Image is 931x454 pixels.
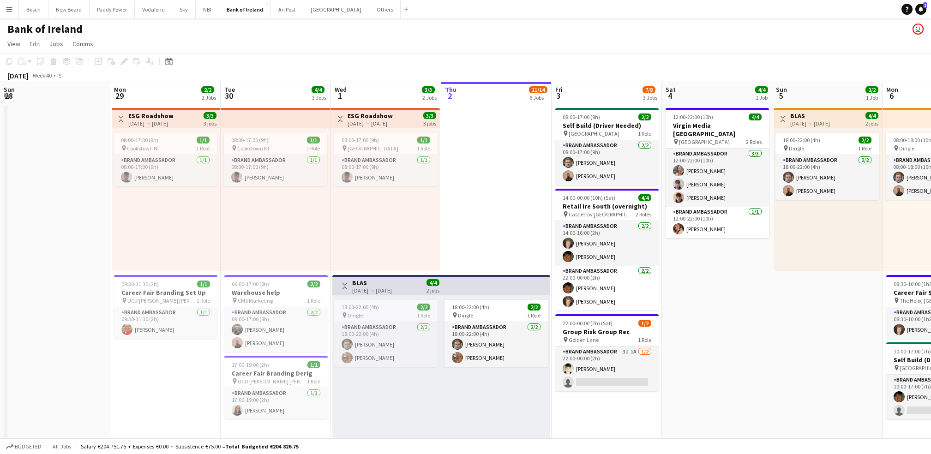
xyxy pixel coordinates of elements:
span: 08:00-17:00 (9h) [563,113,600,120]
app-job-card: 18:00-22:00 (4h)2/2 Dingle1 RoleBrand Ambassador2/218:00-22:00 (4h)[PERSON_NAME][PERSON_NAME] [775,133,879,200]
app-card-role: Brand Ambassador1/109:30-11:30 (2h)[PERSON_NAME] [114,307,217,339]
span: Comms [72,40,93,48]
div: 3 Jobs [312,94,326,101]
span: View [7,40,20,48]
span: Dingle [458,312,473,319]
h3: ESG Roadshow [128,112,174,120]
span: Cookstown NI [127,145,159,152]
app-job-card: 18:00-22:00 (4h)2/2 Dingle1 RoleBrand Ambassador2/218:00-22:00 (4h)[PERSON_NAME][PERSON_NAME] [444,300,548,367]
span: 18:00-22:00 (4h) [342,304,379,311]
span: 4 [664,90,676,101]
h3: BLAS [352,279,392,287]
app-job-card: 14:00-00:00 (10h) (Sat)4/4Retail Ire South (overnight) Castletroy [GEOGRAPHIC_DATA]2 RolesBrand A... [555,189,659,311]
button: NBI [196,0,219,18]
span: Mon [886,85,898,94]
span: UCD [PERSON_NAME] [PERSON_NAME] [127,297,197,304]
span: 3/3 [204,112,216,119]
div: 2 jobs [865,119,878,127]
button: An Post [271,0,303,18]
app-card-role: Brand Ambassador1/108:00-17:00 (9h)[PERSON_NAME] [114,155,217,186]
span: 4/4 [865,112,878,119]
div: 2 Jobs [202,94,216,101]
span: 1 [333,90,347,101]
button: Bank of Ireland [219,0,271,18]
app-job-card: 12:00-22:00 (10h)4/4Virgin Media [GEOGRAPHIC_DATA] [GEOGRAPHIC_DATA]2 RolesBrand Ambassador3/312:... [666,108,769,238]
span: 2/2 [417,304,430,311]
div: IST [57,72,65,79]
button: Sky [172,0,196,18]
span: 1/2 [638,320,651,327]
h3: Career Fair Branding Set Up [114,288,217,297]
span: 08:00-17:00 (9h) [231,137,269,143]
span: [GEOGRAPHIC_DATA] [679,138,730,145]
button: New Board [48,0,90,18]
button: Paddy Power [90,0,135,18]
app-user-avatar: Katie Shovlin [913,24,924,35]
span: [GEOGRAPHIC_DATA] [348,145,398,152]
span: 1 Role [417,145,430,152]
app-card-role: Brand Ambassador1/108:00-17:00 (9h)[PERSON_NAME] [224,155,327,186]
div: 2 Jobs [422,94,437,101]
div: 09:00-17:00 (8h)2/2Warehouse help CMS Marketing1 RoleBrand Ambassador2/209:00-17:00 (8h)[PERSON_N... [224,275,328,352]
app-job-card: 08:00-17:00 (9h)2/2Self Build (Driver Needed) [GEOGRAPHIC_DATA]1 RoleBrand Ambassador2/208:00-17:... [555,108,659,185]
span: UCD [PERSON_NAME] [PERSON_NAME] [238,378,307,385]
app-card-role: Brand Ambassador2/209:00-17:00 (8h)[PERSON_NAME][PERSON_NAME] [224,307,328,352]
app-job-card: 08:00-17:00 (9h)1/1 Cookstown NI1 RoleBrand Ambassador1/108:00-17:00 (9h)[PERSON_NAME] [224,133,327,186]
button: Bosch [19,0,48,18]
span: Sun [4,85,15,94]
app-card-role: Brand Ambassador2/218:00-22:00 (4h)[PERSON_NAME][PERSON_NAME] [444,322,548,367]
button: Budgeted [5,442,43,452]
app-job-card: 22:00-00:00 (2h) (Sat)1/2Group Risk Group Rec Golden Lane1 RoleBrand Ambassador3I1A1/222:00-00:00... [555,314,659,391]
span: Week 40 [30,72,54,79]
span: Sat [666,85,676,94]
span: Thu [445,85,456,94]
span: 11/14 [529,86,547,93]
span: 1 Role [527,312,541,319]
span: Wed [335,85,347,94]
span: 09:00-17:00 (8h) [232,281,269,287]
span: 1 Role [638,336,651,343]
span: 28 [2,90,15,101]
h3: ESG Roadshow [348,112,393,120]
span: 4/4 [312,86,324,93]
div: [DATE] → [DATE] [128,120,174,127]
span: 3/3 [422,86,435,93]
span: 1/1 [417,137,430,143]
h1: Bank of Ireland [7,22,83,36]
span: All jobs [51,443,73,450]
span: 09:30-11:30 (2h) [121,281,159,287]
span: [GEOGRAPHIC_DATA] [569,130,619,137]
h3: Warehouse help [224,288,328,297]
app-card-role: Brand Ambassador2/214:00-16:00 (2h)[PERSON_NAME][PERSON_NAME] [555,221,659,266]
div: 2 jobs [426,286,439,294]
span: 2/2 [528,304,541,311]
div: [DATE] → [DATE] [790,120,830,127]
span: Dingle [789,145,804,152]
div: [DATE] → [DATE] [348,120,393,127]
span: 2/2 [201,86,214,93]
app-job-card: 17:00-19:00 (2h)1/1Career Fair Branding Derig UCD [PERSON_NAME] [PERSON_NAME]1 RoleBrand Ambassad... [224,356,328,419]
span: 1 Role [858,145,871,152]
span: 30 [223,90,235,101]
span: 29 [113,90,126,101]
span: 14:00-00:00 (10h) (Sat) [563,194,615,201]
span: 4/4 [755,86,768,93]
span: 1 Role [306,145,320,152]
a: Edit [26,38,44,50]
span: 2 Roles [636,211,651,218]
a: View [4,38,24,50]
span: 1 Role [638,130,651,137]
div: Salary €204 751.75 + Expenses €0.00 + Subsistence €75.00 = [81,443,299,450]
span: 3 [554,90,563,101]
app-job-card: 08:00-17:00 (9h)1/1 [GEOGRAPHIC_DATA]1 RoleBrand Ambassador1/108:00-17:00 (9h)[PERSON_NAME] [334,133,438,186]
app-card-role: Brand Ambassador3/312:00-22:00 (10h)[PERSON_NAME][PERSON_NAME][PERSON_NAME] [666,149,769,207]
div: [DATE] → [DATE] [352,287,392,294]
app-job-card: 18:00-22:00 (4h)2/2 Dingle1 RoleBrand Ambassador2/218:00-22:00 (4h)[PERSON_NAME][PERSON_NAME] [334,300,438,367]
h3: BLAS [790,112,830,120]
app-job-card: 09:30-11:30 (2h)1/1Career Fair Branding Set Up UCD [PERSON_NAME] [PERSON_NAME]1 RoleBrand Ambassa... [114,275,217,339]
span: 4/4 [638,194,651,201]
